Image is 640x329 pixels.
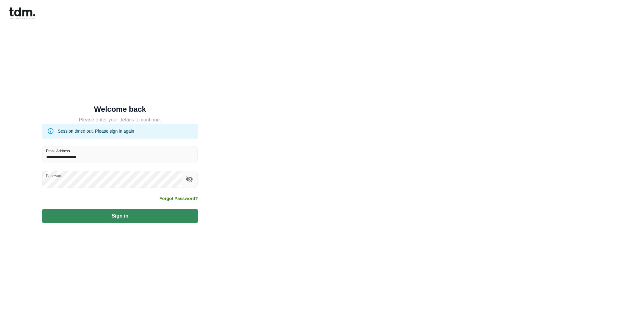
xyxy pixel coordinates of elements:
[42,209,198,223] button: Sign in
[42,106,198,112] h5: Welcome back
[46,173,62,178] label: Password
[42,116,198,124] h5: Please enter your details to continue.
[58,125,134,137] div: Session timed out. Please sign in again
[184,174,195,184] button: toggle password visibility
[46,148,70,154] label: Email Address
[159,195,198,202] a: Forgot Password?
